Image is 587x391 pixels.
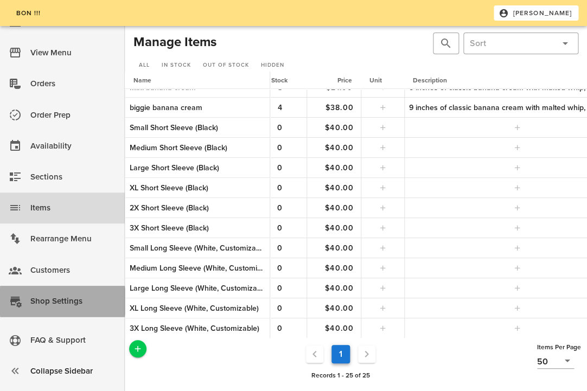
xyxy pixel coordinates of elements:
[263,218,297,238] button: 0
[30,331,116,349] div: FAQ & Support
[263,158,297,177] button: 0
[130,283,265,294] div: Large Long Sleeve (White, Customizable)
[322,198,356,217] button: $40.00
[322,243,356,253] span: $40.00
[322,118,356,137] button: $40.00
[263,298,297,318] button: 0
[130,242,265,254] div: Small Long Sleeve (White, Customizable)
[15,9,41,17] span: bon !!!
[130,222,265,234] div: 3X Short Sleeve (Black)
[263,284,297,293] span: 0
[263,103,297,112] span: 4
[263,278,297,298] button: 0
[322,218,356,238] button: $40.00
[322,264,356,273] span: $40.00
[263,238,297,258] button: 0
[322,278,356,298] button: $40.00
[322,103,356,112] span: $38.00
[130,182,265,194] div: XL Short Sleeve (Black)
[537,357,548,367] div: 50
[322,304,356,313] span: $40.00
[537,343,581,351] span: Items Per Page
[263,223,297,233] span: 0
[138,62,150,68] span: All
[322,183,356,193] span: $40.00
[337,76,352,84] span: Price
[361,72,404,89] th: Unit
[133,33,216,52] h2: Manage Items
[322,238,356,258] button: $40.00
[30,292,116,310] div: Shop Settings
[322,258,356,278] button: $40.00
[322,98,356,117] button: $38.00
[30,106,116,124] div: Order Prep
[494,5,578,21] button: [PERSON_NAME]
[30,75,116,93] div: Orders
[322,223,356,233] span: $40.00
[130,122,265,133] div: Small Short Sleeve (Black)
[263,123,297,132] span: 0
[263,203,297,213] span: 0
[263,183,297,193] span: 0
[30,230,116,248] div: Rearrange Menu
[133,60,154,71] a: All
[263,243,297,253] span: 0
[322,284,356,293] span: $40.00
[322,123,356,132] span: $40.00
[30,199,116,217] div: Items
[9,5,47,21] a: bon !!!
[252,72,307,89] th: Stock
[263,143,297,152] span: 0
[130,262,265,274] div: Medium Long Sleeve (White, Customizable)
[30,168,116,186] div: Sections
[161,62,190,68] span: In Stock
[256,60,289,71] a: Hidden
[197,60,253,71] a: Out of Stock
[322,178,356,197] button: $40.00
[322,298,356,318] button: $40.00
[263,138,297,157] button: 0
[263,324,297,333] span: 0
[156,60,195,71] a: In Stock
[202,62,249,68] span: Out of Stock
[322,143,356,152] span: $40.00
[322,158,356,177] button: $40.00
[133,76,151,84] span: Name
[369,76,382,84] span: Unit
[322,203,356,213] span: $40.00
[130,323,265,334] div: 3X Long Sleeve (White, Customizable)
[322,318,356,338] button: $40.00
[263,198,297,217] button: 0
[470,35,554,52] input: Sort
[413,76,447,84] span: Description
[537,354,574,368] div: 50
[130,162,265,174] div: Large Short Sleeve (Black)
[146,368,535,382] div: Records 1 - 25 of 25
[30,137,116,155] div: Availability
[129,340,146,357] button: Add a New Record
[271,76,288,84] span: Stock
[322,138,356,157] button: $40.00
[260,62,284,68] span: Hidden
[263,163,297,172] span: 0
[322,324,356,333] span: $40.00
[263,304,297,313] span: 0
[263,118,297,137] button: 0
[149,342,533,366] nav: Pagination Navigation
[322,163,356,172] span: $40.00
[263,178,297,197] button: 0
[130,202,265,214] div: 2X Short Sleeve (Black)
[307,72,361,89] th: Price
[263,98,297,117] button: 4
[30,261,116,279] div: Customers
[433,33,459,54] div: Hit Enter to search
[263,258,297,278] button: 0
[263,318,297,338] button: 0
[130,102,265,113] div: biggie banana cream
[30,44,116,62] div: View Menu
[331,345,350,363] button: Current Page, Page 1
[30,362,116,380] div: Collapse Sidebar
[130,303,265,314] div: XL Long Sleeve (White, Customizable)
[501,8,572,18] span: [PERSON_NAME]
[439,37,452,50] button: prepend icon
